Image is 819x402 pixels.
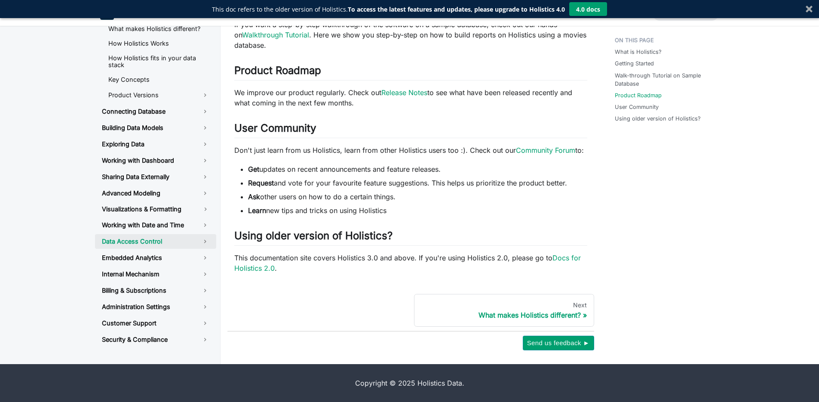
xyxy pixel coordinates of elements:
a: Administration Settings [95,300,216,314]
strong: Learn [248,206,266,215]
a: Internal Mechanism [95,267,216,281]
a: What is Holistics? [615,48,662,56]
a: Walkthrough Tutorial [242,31,309,39]
a: How Holistics Works [101,37,216,50]
a: What makes Holistics different? [101,22,216,35]
button: 4.0 docs [569,2,607,16]
a: Visualizations & Formatting [95,202,195,216]
a: Walk-through Tutorial on Sample Database [615,71,718,88]
a: Customer Support [95,316,216,331]
li: other users on how to do a certain things. [248,192,587,202]
p: This documentation site covers Holistics 3.0 and above. If you're using Holistics 2.0, please go ... [234,253,587,273]
p: We improve our product regularly. Check out to see what have been released recently and what comi... [234,87,587,108]
p: Don't just learn from us Holistics, learn from other Holistics users too :). Check out our to: [234,145,587,155]
a: Key Concepts [101,73,216,86]
h2: Using older version of Holistics? [234,229,587,246]
p: If you want a step-by-step walkthrough of the software on a sample database, check out our hands-... [234,19,587,50]
a: Release Notes [381,88,427,97]
a: Working with Dashboard [95,153,216,168]
h2: Product Roadmap [234,64,587,80]
a: Sharing Data Externally [95,170,216,184]
a: NextWhat makes Holistics different? [414,294,594,327]
a: Working with Date and Time [95,218,216,232]
strong: To access the latest features and updates, please upgrade to Holistics 4.0 [348,5,565,13]
strong: Get [248,165,259,173]
button: Toggle the collapsible sidebar category 'Visualizations & Formatting' [195,202,216,216]
h2: User Community [234,122,587,138]
button: Send us feedback ► [523,336,594,350]
li: updates on recent announcements and feature releases. [248,164,587,174]
a: HolisticsHolistics Docs (3.0) [100,6,182,20]
li: and vote for your favourite feature suggestions. This helps us prioritize the product better. [248,178,587,188]
div: This doc refers to the older version of Holistics.To access the latest features and updates, plea... [212,5,565,14]
a: How Holistics fits in your data stack [101,52,216,71]
span: Send us feedback ► [527,337,590,349]
p: This doc refers to the older version of Holistics. [212,5,565,14]
strong: Request [248,179,274,187]
a: Community Forum [516,146,575,155]
a: Product Versions [101,88,216,102]
a: Getting Started [615,59,654,68]
a: Building Data Models [95,121,216,135]
div: Next [421,301,587,309]
a: Security & Compliance [95,332,216,347]
a: Connecting Database [95,104,216,119]
a: Product Roadmap [615,91,662,99]
a: Billing & Subscriptions [95,283,216,298]
a: Data Access Control [95,234,216,249]
a: Exploring Data [95,137,216,152]
a: Advanced Modeling [95,186,216,201]
strong: Ask [248,192,260,201]
div: What makes Holistics different? [421,311,587,319]
a: User Community [615,103,659,111]
nav: Docs pages [227,294,594,327]
a: Using older version of Holistics? [615,114,701,123]
li: new tips and tricks on using Holistics [248,205,587,216]
div: Copyright © 2025 Holistics Data. [133,378,687,388]
a: Embedded Analytics [95,250,216,265]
